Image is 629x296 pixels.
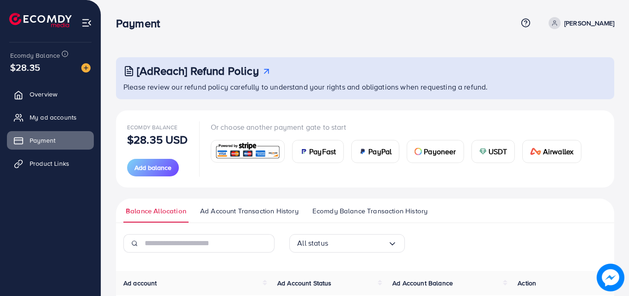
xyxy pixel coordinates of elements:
[116,17,167,30] h3: Payment
[359,148,366,155] img: card
[9,13,72,27] img: logo
[309,146,336,157] span: PayFast
[126,206,186,216] span: Balance Allocation
[30,159,69,168] span: Product Links
[312,206,427,216] span: Ecomdy Balance Transaction History
[300,148,307,155] img: card
[545,17,614,29] a: [PERSON_NAME]
[10,51,60,60] span: Ecomdy Balance
[530,148,541,155] img: card
[7,85,94,103] a: Overview
[392,278,453,288] span: Ad Account Balance
[123,278,157,288] span: Ad account
[479,148,487,155] img: card
[127,159,179,176] button: Add balance
[81,18,92,28] img: menu
[127,134,188,145] p: $28.35 USD
[522,140,581,163] a: cardAirwallex
[407,140,464,163] a: cardPayoneer
[297,236,328,250] span: All status
[289,234,405,253] div: Search for option
[10,60,40,74] span: $28.35
[211,140,285,163] a: card
[127,123,177,131] span: Ecomdy Balance
[214,141,282,161] img: card
[415,148,422,155] img: card
[351,140,399,163] a: cardPayPal
[277,278,332,288] span: Ad Account Status
[7,131,94,150] a: Payment
[211,121,589,133] p: Or choose another payment gate to start
[30,90,57,99] span: Overview
[7,154,94,173] a: Product Links
[134,163,171,172] span: Add balance
[328,236,388,250] input: Search for option
[368,146,391,157] span: PayPal
[564,18,614,29] p: [PERSON_NAME]
[543,146,574,157] span: Airwallex
[30,113,77,122] span: My ad accounts
[200,206,299,216] span: Ad Account Transaction History
[489,146,507,157] span: USDT
[471,140,515,163] a: cardUSDT
[424,146,456,157] span: Payoneer
[137,64,259,78] h3: [AdReach] Refund Policy
[123,81,609,92] p: Please review our refund policy carefully to understand your rights and obligations when requesti...
[292,140,344,163] a: cardPayFast
[7,108,94,127] a: My ad accounts
[518,278,536,288] span: Action
[30,136,55,145] span: Payment
[81,63,91,72] img: image
[597,264,624,291] img: image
